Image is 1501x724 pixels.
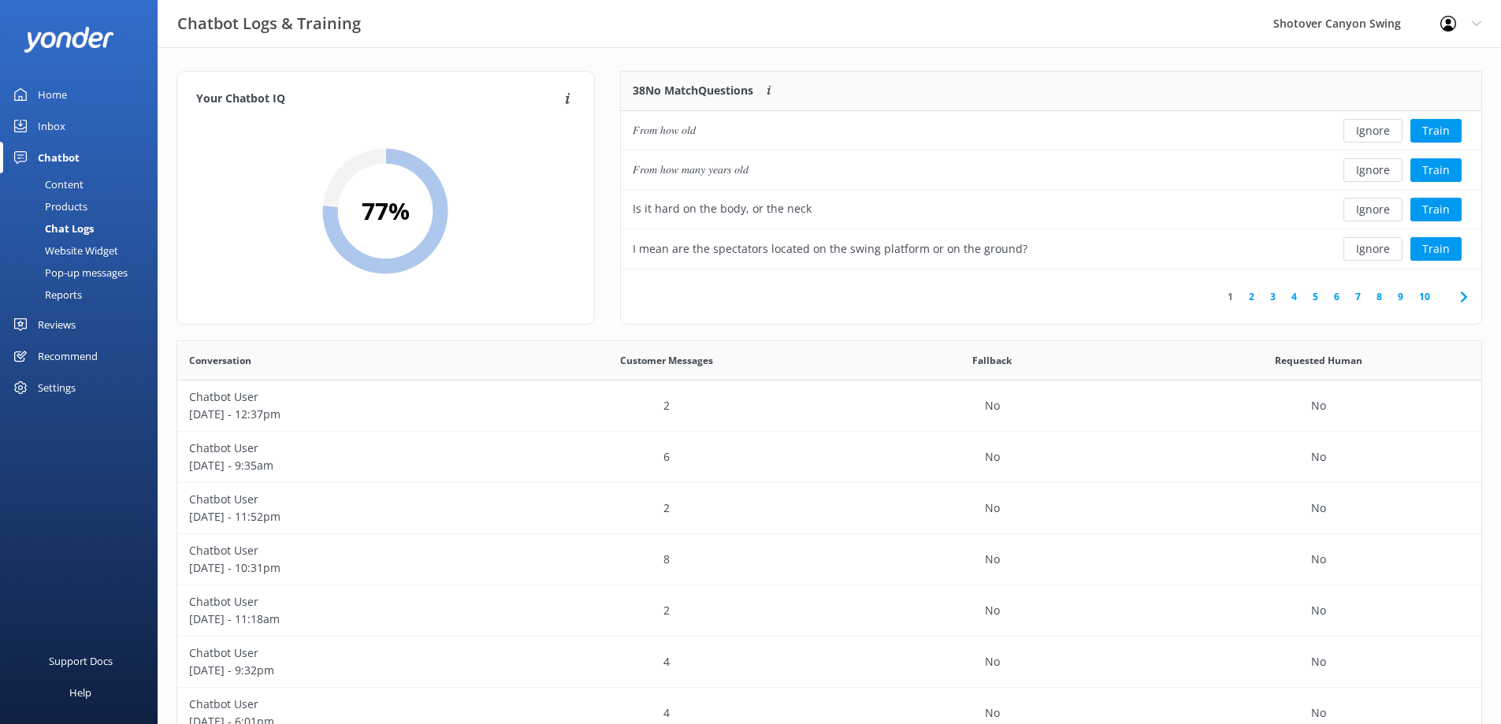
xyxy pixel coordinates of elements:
[177,637,1481,688] div: row
[189,406,492,423] p: [DATE] - 12:37pm
[9,284,158,306] a: Reports
[177,11,361,36] h3: Chatbot Logs & Training
[1311,499,1326,517] p: No
[1326,289,1347,304] a: 6
[189,644,492,662] p: Chatbot User
[189,662,492,679] p: [DATE] - 9:32pm
[1220,289,1241,304] a: 1
[1343,158,1403,182] button: Ignore
[663,448,670,466] p: 6
[1311,704,1326,722] p: No
[1390,289,1411,304] a: 9
[9,217,158,239] a: Chat Logs
[1369,289,1390,304] a: 8
[177,534,1481,585] div: row
[1275,353,1362,368] span: Requested Human
[1305,289,1326,304] a: 5
[1410,237,1462,261] button: Train
[196,91,560,108] h4: Your Chatbot IQ
[621,111,1481,269] div: grid
[177,585,1481,637] div: row
[1311,397,1326,414] p: No
[1410,198,1462,221] button: Train
[633,200,812,217] div: Is it hard on the body, or the neck
[177,483,1481,534] div: row
[633,240,1027,258] div: I mean are the spectators located on the swing platform or on the ground?
[189,696,492,713] p: Chatbot User
[38,110,65,142] div: Inbox
[9,217,94,239] div: Chat Logs
[633,121,696,139] div: 𝐹𝑟𝑜𝑚 ℎ𝑜𝑤 𝑜𝑙𝑑
[633,82,753,99] p: 38 No Match Questions
[620,353,713,368] span: Customer Messages
[985,602,1000,619] p: No
[1311,448,1326,466] p: No
[38,340,98,372] div: Recommend
[189,491,492,508] p: Chatbot User
[1241,289,1262,304] a: 2
[49,645,113,677] div: Support Docs
[621,190,1481,229] div: row
[972,353,1012,368] span: Fallback
[985,499,1000,517] p: No
[985,653,1000,670] p: No
[177,381,1481,432] div: row
[663,499,670,517] p: 2
[189,611,492,628] p: [DATE] - 11:18am
[9,173,84,195] div: Content
[621,229,1481,269] div: row
[633,161,749,178] div: 𝐹𝑟𝑜𝑚 ℎ𝑜𝑤 𝑚𝑎𝑛𝑦 𝑦𝑒𝑎𝑟𝑠 𝑜𝑙𝑑
[69,677,91,708] div: Help
[663,704,670,722] p: 4
[621,111,1481,150] div: row
[9,284,82,306] div: Reports
[663,397,670,414] p: 2
[24,27,114,53] img: yonder-white-logo.png
[663,602,670,619] p: 2
[9,195,87,217] div: Products
[1410,158,1462,182] button: Train
[621,150,1481,190] div: row
[9,239,158,262] a: Website Widget
[985,397,1000,414] p: No
[1410,119,1462,143] button: Train
[985,551,1000,568] p: No
[9,173,158,195] a: Content
[189,593,492,611] p: Chatbot User
[189,559,492,577] p: [DATE] - 10:31pm
[177,432,1481,483] div: row
[38,142,80,173] div: Chatbot
[189,353,251,368] span: Conversation
[1262,289,1284,304] a: 3
[985,448,1000,466] p: No
[362,192,410,230] h2: 77 %
[38,309,76,340] div: Reviews
[663,653,670,670] p: 4
[1311,602,1326,619] p: No
[1311,653,1326,670] p: No
[663,551,670,568] p: 8
[1343,119,1403,143] button: Ignore
[38,79,67,110] div: Home
[189,508,492,525] p: [DATE] - 11:52pm
[1284,289,1305,304] a: 4
[9,239,118,262] div: Website Widget
[1347,289,1369,304] a: 7
[189,440,492,457] p: Chatbot User
[9,262,158,284] a: Pop-up messages
[985,704,1000,722] p: No
[1343,198,1403,221] button: Ignore
[9,195,158,217] a: Products
[1343,237,1403,261] button: Ignore
[38,372,76,403] div: Settings
[1411,289,1438,304] a: 10
[189,542,492,559] p: Chatbot User
[1311,551,1326,568] p: No
[9,262,128,284] div: Pop-up messages
[189,388,492,406] p: Chatbot User
[189,457,492,474] p: [DATE] - 9:35am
